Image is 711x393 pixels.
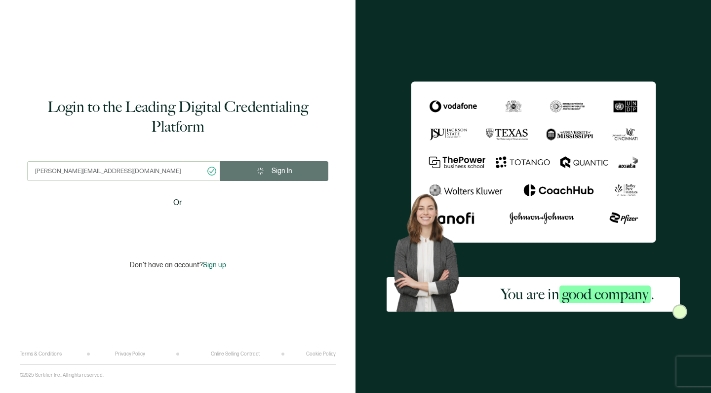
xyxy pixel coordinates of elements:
[411,81,656,242] img: Sertifier Login - You are in <span class="strong-h">good company</span>.
[115,351,145,357] a: Privacy Policy
[306,351,336,357] a: Cookie Policy
[203,261,226,269] span: Sign up
[672,304,687,319] img: Sertifier Login
[501,285,654,304] h2: You are in .
[20,351,62,357] a: Terms & Conditions
[559,286,651,303] span: good company
[387,188,474,311] img: Sertifier Login - You are in <span class="strong-h">good company</span>. Hero
[20,372,104,378] p: ©2025 Sertifier Inc.. All rights reserved.
[116,215,239,237] iframe: Google ile Oturum Açma Düğmesi
[130,261,226,269] p: Don't have an account?
[206,166,217,177] ion-icon: checkmark circle outline
[211,351,260,357] a: Online Selling Contract
[27,97,328,137] h1: Login to the Leading Digital Credentialing Platform
[121,215,235,237] div: Google ile oturum açın. Yeni sekmede açılır
[173,197,182,209] span: Or
[27,161,220,181] input: Enter your work email address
